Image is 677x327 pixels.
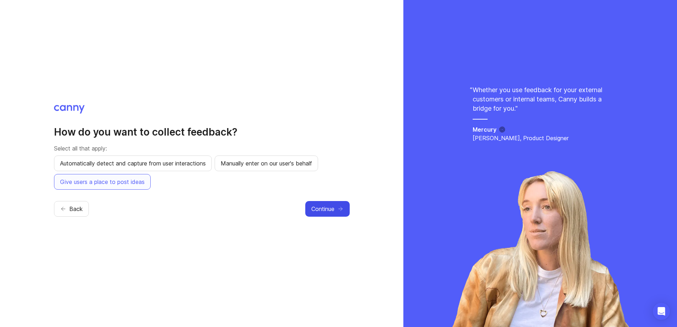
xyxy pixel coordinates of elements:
[499,127,505,132] img: Mercury logo
[473,85,608,113] p: Whether you use feedback for your external customers or internal teams, Canny builds a bridge for...
[54,126,350,138] h2: How do you want to collect feedback?
[215,155,318,171] button: Manually enter on our user's behalf
[653,303,670,320] div: Open Intercom Messenger
[54,105,85,114] img: Canny logo
[60,178,145,186] span: Give users a place to post ideas
[54,174,151,190] button: Give users a place to post ideas
[473,125,496,134] h5: Mercury
[305,201,350,217] button: Continue
[473,134,608,142] p: [PERSON_NAME], Product Designer
[311,205,334,213] span: Continue
[450,170,630,327] img: ida-a4f6ad510ca8190a479017bfc31a2025.webp
[60,159,206,168] span: Automatically detect and capture from user interactions
[54,144,350,153] p: Select all that apply:
[221,159,312,168] span: Manually enter on our user's behalf
[54,201,89,217] button: Back
[54,155,212,171] button: Automatically detect and capture from user interactions
[69,205,83,213] span: Back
